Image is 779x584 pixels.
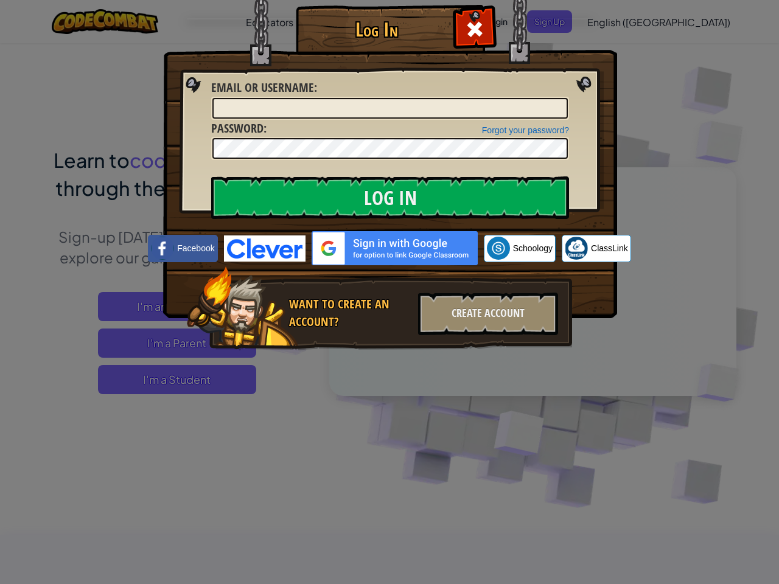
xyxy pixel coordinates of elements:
[565,237,588,260] img: classlink-logo-small.png
[211,120,264,136] span: Password
[151,237,174,260] img: facebook_small.png
[289,296,411,330] div: Want to create an account?
[299,19,454,40] h1: Log In
[312,231,478,265] img: gplus_sso_button2.svg
[487,237,510,260] img: schoology.png
[211,120,267,137] label: :
[177,242,214,254] span: Facebook
[211,79,317,97] label: :
[482,125,569,135] a: Forgot your password?
[211,79,314,96] span: Email or Username
[418,293,558,335] div: Create Account
[513,242,553,254] span: Schoology
[211,176,569,219] input: Log In
[591,242,628,254] span: ClassLink
[224,235,306,262] img: clever-logo-blue.png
